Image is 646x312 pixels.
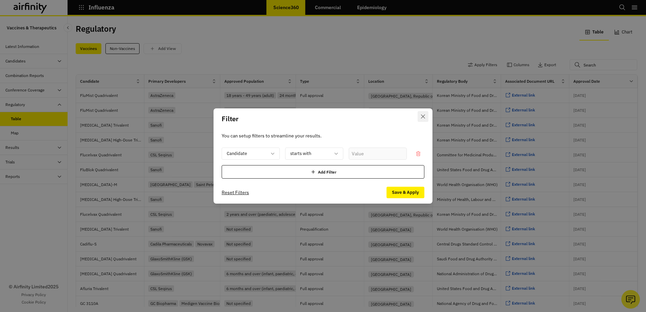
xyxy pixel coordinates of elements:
button: Save & Apply [387,187,424,198]
header: Filter [214,108,432,129]
p: You can setup filters to streamline your results. [222,132,424,139]
input: Value [349,148,407,160]
button: Reset Filters [222,187,249,198]
div: Add Filter [222,165,424,179]
button: Close [418,111,428,122]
